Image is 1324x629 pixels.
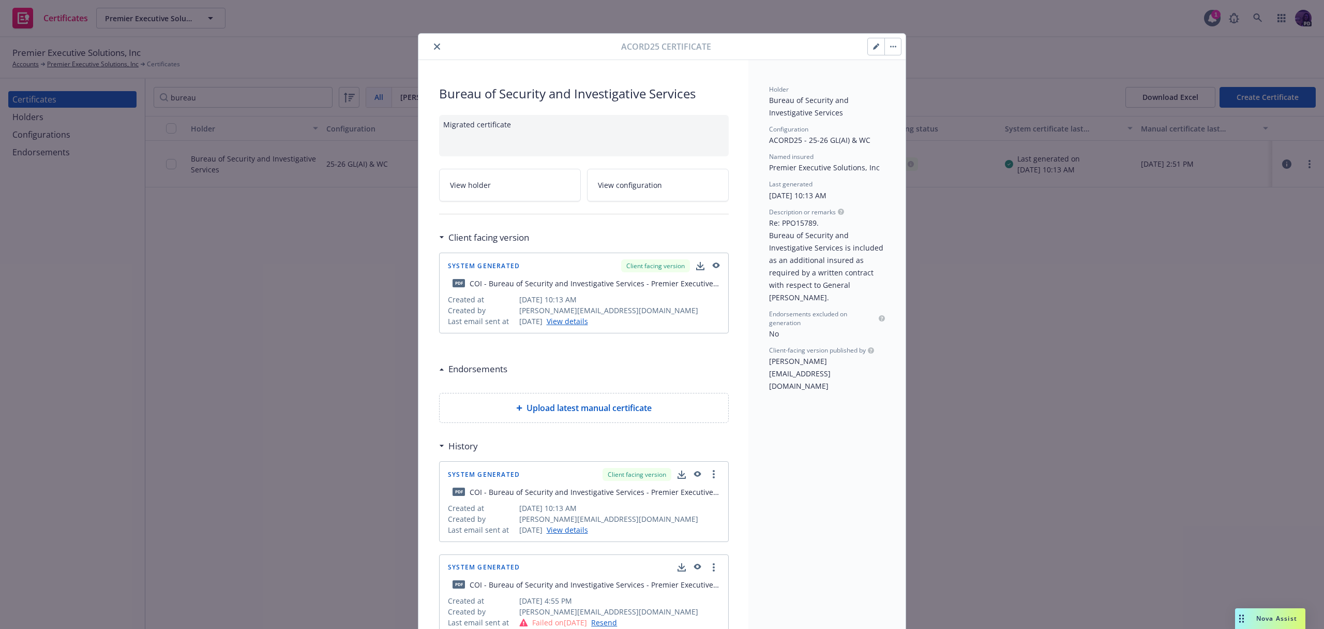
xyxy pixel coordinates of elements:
span: pdf [453,279,465,287]
a: more [708,468,720,480]
span: Nova Assist [1256,614,1297,623]
span: Last email sent at [448,316,515,327]
span: Named insured [769,152,814,161]
span: View configuration [598,180,662,191]
span: [DATE] [519,316,543,327]
div: Endorsements [439,362,507,376]
div: COI - Bureau of Security and Investigative Services - Premier Executive Solutions, Inc - fillable... [470,579,720,590]
span: Holder [769,85,789,94]
a: Resend [587,617,617,628]
span: System Generated [448,472,520,478]
span: Client-facing version published by [769,346,866,355]
span: Created at [448,503,515,514]
div: COI - Bureau of Security and Investigative Services - Premier Executive Solutions, Inc - fillable... [470,487,720,498]
span: Last generated [769,180,813,188]
span: Acord25 certificate [621,40,711,53]
span: Premier Executive Solutions, Inc [769,163,880,172]
div: Client facing version [603,468,671,481]
span: [PERSON_NAME][EMAIL_ADDRESS][DOMAIN_NAME] [769,356,831,391]
span: No [769,329,779,339]
span: [PERSON_NAME][EMAIL_ADDRESS][DOMAIN_NAME] [519,514,720,524]
span: View holder [450,180,491,191]
span: Description or remarks [769,208,836,216]
span: Bureau of Security and Investigative Services [769,95,851,118]
h3: Client facing version [448,231,529,244]
span: [PERSON_NAME][EMAIL_ADDRESS][DOMAIN_NAME] [519,606,720,617]
div: History [439,440,478,453]
span: Created at [448,294,515,305]
span: Upload latest manual certificate [526,402,652,414]
a: View configuration [587,169,729,201]
button: Nova Assist [1235,608,1305,629]
span: [PERSON_NAME][EMAIL_ADDRESS][DOMAIN_NAME] [519,305,720,316]
span: [DATE] 10:13 AM [519,294,720,305]
a: View details [543,524,588,535]
span: pdf [453,488,465,495]
span: [DATE] 10:13 AM [519,503,720,514]
span: ACORD25 - 25-26 GL(AI) & WC [769,135,870,145]
span: System Generated [448,564,520,571]
div: Upload latest manual certificate [439,393,729,423]
span: Created by [448,305,515,316]
span: [DATE] [519,524,543,535]
span: pdf [453,580,465,588]
span: [DATE] 4:55 PM [519,595,720,606]
a: more [708,561,720,574]
span: Created by [448,514,515,524]
span: Last email sent at [448,524,515,535]
span: Last email sent at [448,617,515,628]
span: Re: PPO15789. Bureau of Security and Investigative Services is included as an additional insured ... [769,218,885,302]
span: System Generated [448,263,520,269]
span: [DATE] 10:13 AM [769,191,826,200]
a: View details [543,316,588,327]
a: View holder [439,169,581,201]
h3: History [448,440,478,453]
button: close [431,40,443,53]
span: Configuration [769,125,808,134]
span: Failed on [DATE] [532,617,587,628]
div: Drag to move [1235,608,1248,629]
h3: Endorsements [448,362,507,376]
span: Created at [448,595,515,606]
div: Client facing version [439,231,529,244]
span: Created by [448,606,515,617]
div: Client facing version [621,259,690,272]
span: Endorsements excluded on generation [769,310,877,327]
div: Migrated certificate [439,115,729,156]
span: Bureau of Security and Investigative Services [439,85,729,103]
div: COI - Bureau of Security and Investigative Services - Premier Executive Solutions, Inc - fillable... [470,278,720,289]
